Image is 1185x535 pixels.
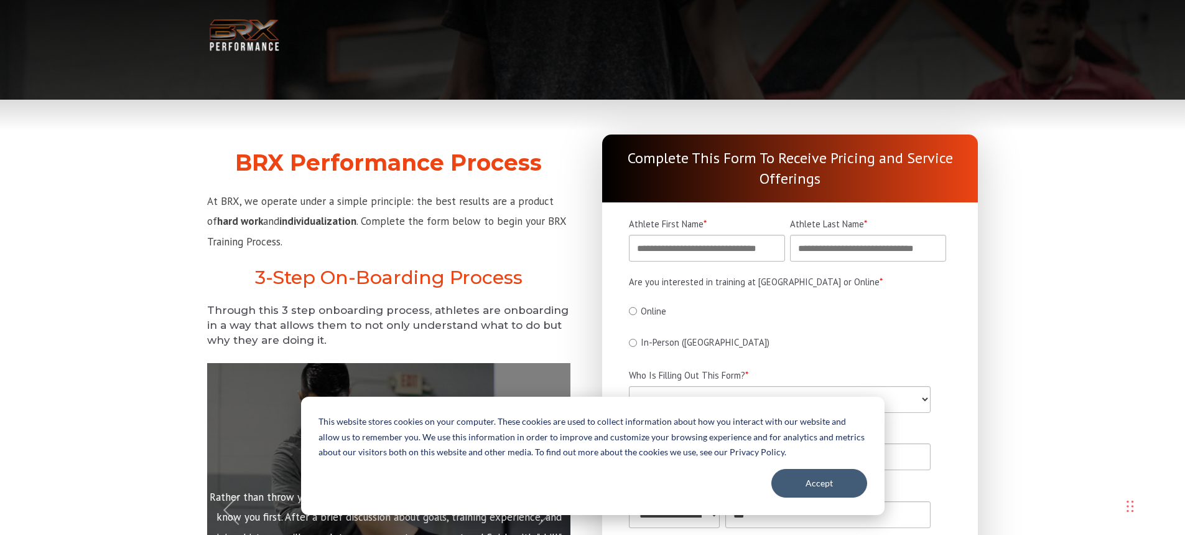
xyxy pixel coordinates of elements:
div: Drag [1127,488,1134,525]
h2: BRX Performance Process [207,149,570,176]
span: . Complete the form below to begin your BRX Training Process. [207,214,566,248]
div: Complete This Form To Receive Pricing and Service Offerings [602,135,978,202]
input: In-Person ([GEOGRAPHIC_DATA]) [629,339,637,347]
input: Online [629,307,637,315]
span: In-Person ([GEOGRAPHIC_DATA]) [641,336,769,348]
strong: individualization [279,214,356,228]
p: This website stores cookies on your computer. These cookies are used to collect information about... [318,414,867,460]
strong: hard work [217,214,263,228]
span: Athlete First Name [629,218,704,230]
span: At BRX, we operate under a simple principle: the best results are a product of [207,194,554,228]
span: Online [641,305,666,317]
div: Cookie banner [301,397,885,515]
span: Are you interested in training at [GEOGRAPHIC_DATA] or Online [629,276,880,288]
span: and [263,214,279,228]
h2: 3-Step On-Boarding Process [207,267,570,289]
span: Who Is Filling Out This Form? [629,369,745,381]
iframe: Chat Widget [1008,400,1185,535]
h5: Through this 3 step onboarding process, athletes are onboarding in a way that allows them to not ... [207,303,570,348]
button: Accept [771,469,867,498]
img: BRX Transparent Logo-2 [207,16,282,54]
span: Athlete Last Name [790,218,864,230]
